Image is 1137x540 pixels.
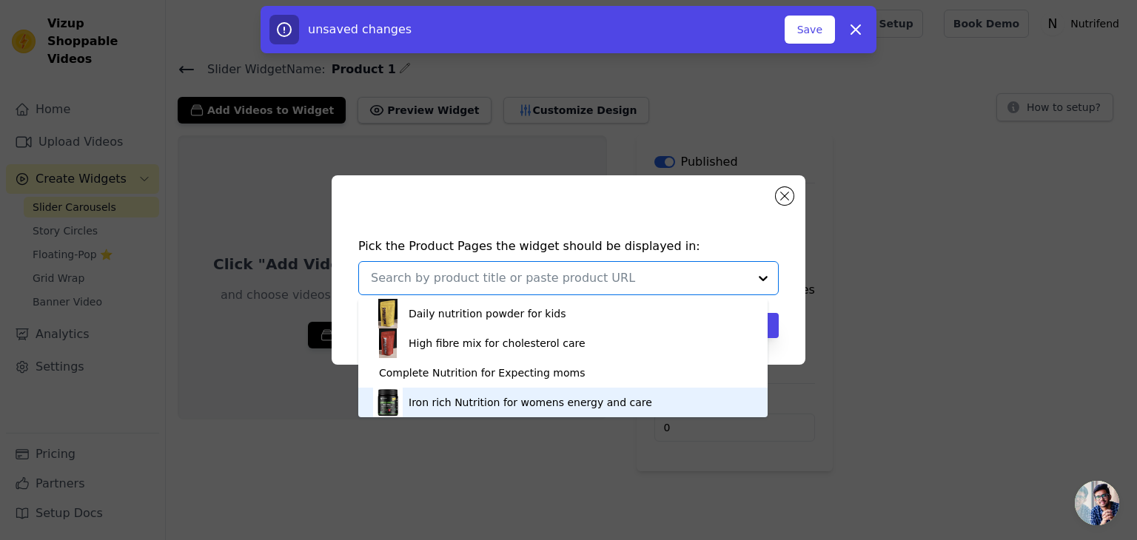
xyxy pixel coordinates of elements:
[358,237,779,255] h4: Pick the Product Pages the widget should be displayed in:
[409,336,586,351] div: High fibre mix for cholesterol care
[776,187,794,205] button: Close modal
[409,395,652,410] div: Iron rich Nutrition for womens energy and care
[373,388,403,417] img: product thumbnail
[1075,481,1119,525] div: Open chat
[379,365,585,380] div: Complete Nutrition for Expecting moms
[371,269,748,287] input: Search by product title or paste product URL
[373,328,403,358] img: product thumbnail
[373,299,403,328] img: product thumbnail
[785,16,835,44] button: Save
[308,22,412,36] span: unsaved changes
[409,306,566,321] div: Daily nutrition powder for kids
